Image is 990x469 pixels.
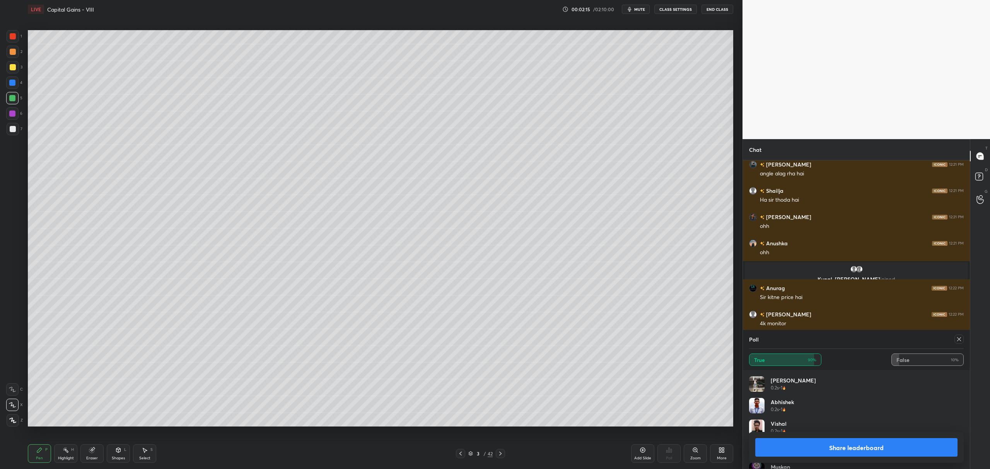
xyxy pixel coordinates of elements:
[765,310,811,318] h6: [PERSON_NAME]
[771,376,816,384] h4: [PERSON_NAME]
[150,448,153,452] div: S
[755,438,958,457] button: Share leaderboard
[760,196,964,204] div: Ha sir thoda hai
[779,406,781,413] h5: •
[86,456,98,460] div: Eraser
[949,215,964,219] div: 12:21 PM
[45,448,48,452] div: P
[781,384,782,391] h5: 1
[782,408,786,411] img: streak-poll-icon.44701ccd.svg
[717,456,727,460] div: More
[749,398,765,413] img: 6f68f2a55eb8455e922a5563743efcb3.jpg
[749,187,757,195] img: default.png
[765,187,783,195] h6: Shailja
[949,162,964,167] div: 12:21 PM
[782,386,786,390] img: streak-poll-icon.44701ccd.svg
[779,384,781,391] h5: •
[484,451,486,456] div: /
[139,456,150,460] div: Select
[760,313,765,317] img: no-rating-badge.077c3623.svg
[749,161,757,168] img: 3
[985,189,988,194] p: G
[28,5,44,14] div: LIVE
[36,456,43,460] div: Pen
[949,189,964,193] div: 12:21 PM
[702,5,733,14] button: End Class
[743,139,768,160] p: Chat
[932,215,947,219] img: iconic-dark.1390631f.png
[475,451,482,456] div: 3
[6,399,23,411] div: X
[760,215,765,219] img: no-rating-badge.077c3623.svg
[6,76,22,89] div: 4
[7,414,23,427] div: Z
[949,312,964,317] div: 12:22 PM
[760,223,964,230] div: ohh
[779,428,781,435] h5: •
[7,61,22,73] div: 3
[690,456,701,460] div: Zoom
[932,286,947,291] img: iconic-dark.1390631f.png
[765,213,811,221] h6: [PERSON_NAME]
[949,286,964,291] div: 12:22 PM
[760,170,964,178] div: angle alag rha hai
[771,428,779,435] h5: 0.2s
[749,276,963,282] p: Kunal, [PERSON_NAME]
[932,241,947,246] img: iconic-dark.1390631f.png
[765,284,785,292] h6: Anurag
[932,312,947,317] img: iconic-dark.1390631f.png
[760,294,964,301] div: Sir kitne price hai
[771,398,794,406] h4: Abhishek
[749,376,964,469] div: grid
[749,376,765,392] img: 28ddd59292bb47439ab185f88253cc9a.jpg
[488,450,493,457] div: 42
[71,448,74,452] div: H
[743,160,970,410] div: grid
[112,456,125,460] div: Shapes
[765,239,788,247] h6: Anushka
[932,162,947,167] img: iconic-dark.1390631f.png
[771,384,779,391] h5: 0.2s
[749,240,757,247] img: 7589023b16284ad487d0cf048711ed55.jpg
[932,189,947,193] img: iconic-dark.1390631f.png
[985,145,988,151] p: T
[6,92,22,104] div: 5
[749,420,765,435] img: e1f1f9677a884f6eae9e7dfc4a7b18dd.jpg
[47,6,94,13] h4: Capital Gains - VIII
[781,428,782,435] h5: 1
[771,420,787,428] h4: Vishal
[749,284,757,292] img: 1d2a9837b55e4b7c8db79438d8ec4618.png
[782,429,786,433] img: streak-poll-icon.44701ccd.svg
[771,406,779,413] h5: 0.2s
[749,213,757,221] img: a358d6efd4b64471b9a414a6fa5ab202.jpg
[760,189,765,193] img: no-rating-badge.077c3623.svg
[622,5,650,14] button: mute
[7,30,22,42] div: 1
[749,311,757,318] img: default.png
[6,107,22,120] div: 6
[654,5,697,14] button: CLASS SETTINGS
[880,275,895,283] span: joined
[124,448,126,452] div: L
[6,383,23,396] div: C
[850,265,858,273] img: default.png
[760,249,964,257] div: ohh
[760,286,765,291] img: no-rating-badge.077c3623.svg
[760,241,765,246] img: no-rating-badge.077c3623.svg
[634,7,645,12] span: mute
[7,123,22,135] div: 7
[765,160,811,168] h6: [PERSON_NAME]
[985,167,988,173] p: D
[7,46,22,58] div: 2
[949,241,964,246] div: 12:21 PM
[749,335,759,343] h4: Poll
[634,456,651,460] div: Add Slide
[781,406,782,413] h5: 1
[855,265,863,273] img: default.png
[760,163,765,167] img: no-rating-badge.077c3623.svg
[760,320,964,328] div: 4k monitor
[58,456,74,460] div: Highlight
